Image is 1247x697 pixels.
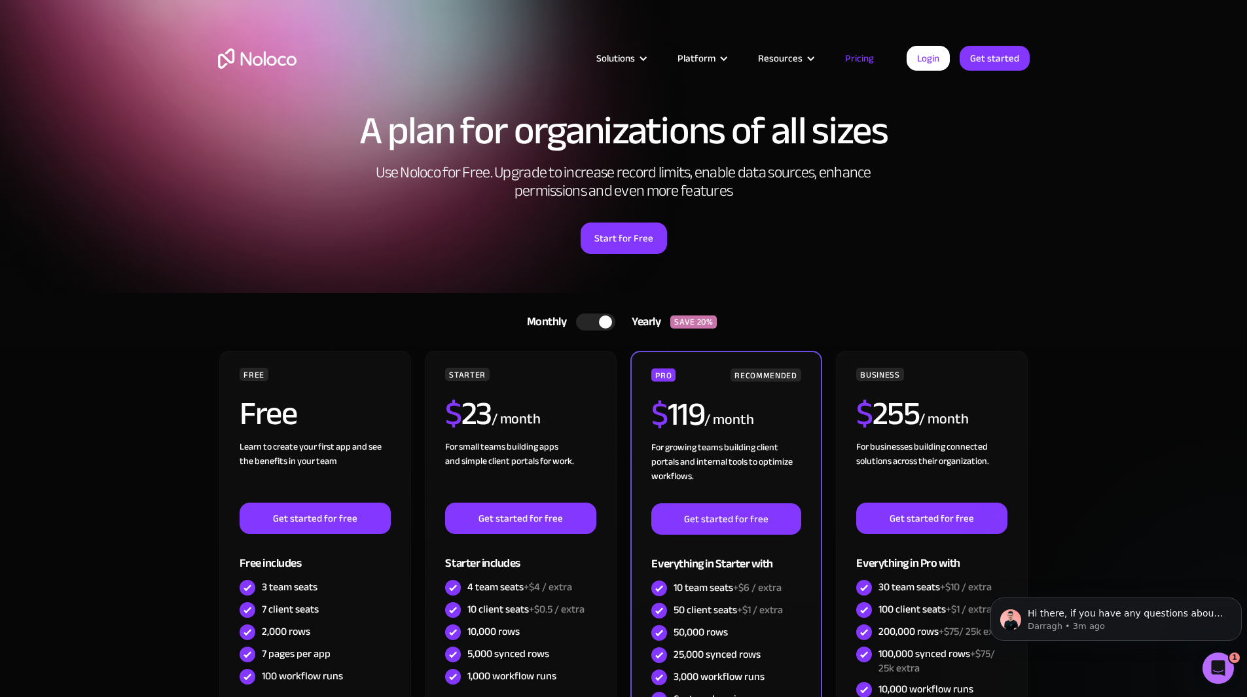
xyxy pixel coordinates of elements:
div: Yearly [615,312,670,332]
div: Solutions [596,50,635,67]
span: $ [445,383,461,444]
div: Solutions [580,50,661,67]
a: Get started for free [651,503,801,535]
div: Starter includes [445,534,596,577]
div: 2,000 rows [262,624,310,639]
span: +$10 / extra [940,577,992,597]
div: Platform [661,50,742,67]
a: Login [907,46,950,71]
div: RECOMMENDED [731,368,801,382]
div: 10,000 workflow runs [878,682,973,696]
div: 4 team seats [467,580,572,594]
div: 30 team seats [878,580,992,594]
span: +$0.5 / extra [529,599,585,619]
span: +$1 / extra [946,599,992,619]
h2: 23 [445,397,492,430]
div: 10,000 rows [467,624,520,639]
a: Get started for free [445,503,596,534]
div: 100 workflow runs [262,669,343,683]
div: 3 team seats [262,580,317,594]
h1: A plan for organizations of all sizes [218,111,1030,151]
div: 10 team seats [674,581,782,595]
span: +$6 / extra [733,578,782,598]
div: PRO [651,368,676,382]
a: Get started [960,46,1030,71]
div: 100 client seats [878,602,992,617]
div: 1,000 workflow runs [467,669,556,683]
a: Start for Free [581,223,667,254]
div: / month [919,409,968,430]
div: Resources [758,50,803,67]
div: Monthly [511,312,577,332]
div: 200,000 rows [878,624,1007,639]
span: +$75/ 25k extra [878,644,995,678]
span: +$75/ 25k extra [939,622,1007,641]
div: For businesses building connected solutions across their organization. ‍ [856,440,1007,503]
div: 10 client seats [467,602,585,617]
div: 7 client seats [262,602,319,617]
div: Everything in Pro with [856,534,1007,577]
div: For growing teams building client portals and internal tools to optimize workflows. [651,440,801,503]
a: Get started for free [240,503,390,534]
div: Platform [678,50,715,67]
div: For small teams building apps and simple client portals for work. ‍ [445,440,596,503]
a: Pricing [829,50,890,67]
div: 50 client seats [674,603,783,617]
div: 25,000 synced rows [674,647,761,662]
div: Free includes [240,534,390,577]
div: 3,000 workflow runs [674,670,765,684]
a: Get started for free [856,503,1007,534]
div: 5,000 synced rows [467,647,549,661]
h2: Free [240,397,297,430]
div: 100,000 synced rows [878,647,1007,675]
a: home [218,48,297,69]
div: SAVE 20% [670,315,717,329]
iframe: Intercom notifications message [985,570,1247,662]
span: $ [856,383,873,444]
h2: 255 [856,397,919,430]
span: +$1 / extra [737,600,783,620]
span: +$4 / extra [524,577,572,597]
span: $ [651,384,668,445]
div: 7 pages per app [262,647,331,661]
div: BUSINESS [856,368,903,381]
div: Everything in Starter with [651,535,801,577]
div: Resources [742,50,829,67]
span: 1 [1229,652,1240,663]
div: FREE [240,368,268,381]
div: Learn to create your first app and see the benefits in your team ‍ [240,440,390,503]
h2: 119 [651,398,704,431]
div: STARTER [445,368,489,381]
h2: Use Noloco for Free. Upgrade to increase record limits, enable data sources, enhance permissions ... [362,164,886,200]
div: 50,000 rows [674,625,728,639]
div: / month [492,409,541,430]
iframe: Intercom live chat [1202,652,1234,684]
div: / month [704,410,753,431]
